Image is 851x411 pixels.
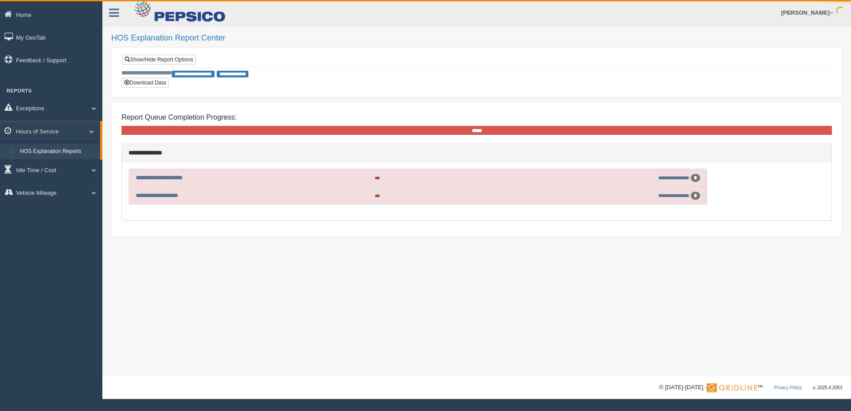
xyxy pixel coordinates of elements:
a: Privacy Policy [774,385,802,390]
a: HOS Explanation Reports [16,144,100,160]
h2: HOS Explanation Report Center [111,34,842,43]
h4: Report Queue Completion Progress: [122,113,832,121]
a: Show/Hide Report Options [122,55,196,64]
div: © [DATE]-[DATE] - ™ [659,383,842,392]
span: v. 2025.4.2063 [813,385,842,390]
button: Download Data [122,78,169,88]
img: Gridline [707,383,757,392]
